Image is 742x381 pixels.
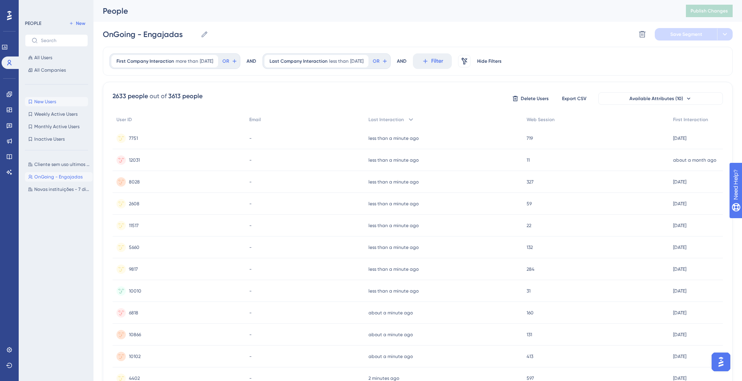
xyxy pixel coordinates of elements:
span: - [249,222,252,229]
span: 10866 [129,332,141,338]
time: [DATE] [673,136,686,141]
input: Search [41,38,81,43]
time: [DATE] [673,288,686,294]
time: [DATE] [673,266,686,272]
span: 11517 [129,222,139,229]
time: [DATE] [673,376,686,381]
button: New Users [25,97,88,106]
time: [DATE] [673,354,686,359]
span: OR [373,58,379,64]
span: 9817 [129,266,138,272]
span: 12031 [129,157,140,163]
button: Save Segment [655,28,717,41]
span: User ID [116,116,132,123]
span: 413 [527,353,533,360]
time: about a month ago [673,157,716,163]
div: AND [397,53,407,69]
span: 7751 [129,135,138,141]
span: Last Interaction [368,116,404,123]
span: - [249,244,252,250]
span: First Interaction [673,116,708,123]
span: Last Company Interaction [270,58,328,64]
time: [DATE] [673,223,686,228]
span: - [249,201,252,207]
span: 10010 [129,288,141,294]
div: PEOPLE [25,20,41,26]
span: Need Help? [18,2,49,11]
span: - [249,135,252,141]
time: about a minute ago [368,354,413,359]
span: - [249,310,252,316]
span: - [249,266,252,272]
time: less than a minute ago [368,266,419,272]
time: [DATE] [673,179,686,185]
time: less than a minute ago [368,136,419,141]
span: 31 [527,288,531,294]
span: Monthly Active Users [34,123,79,130]
button: Monthly Active Users [25,122,88,131]
span: Web Session [527,116,555,123]
input: Segment Name [103,29,197,40]
span: Weekly Active Users [34,111,78,117]
span: 11 [527,157,530,163]
span: Available Attributes (10) [629,95,683,102]
span: OnGoing - Engajadas [34,174,83,180]
time: [DATE] [673,310,686,316]
time: [DATE] [673,201,686,206]
span: 10102 [129,353,141,360]
div: 3613 people [168,92,203,101]
button: Inactive Users [25,134,88,144]
span: 131 [527,332,532,338]
time: about a minute ago [368,310,413,316]
span: [DATE] [350,58,363,64]
time: less than a minute ago [368,179,419,185]
time: [DATE] [673,332,686,337]
span: Save Segment [670,31,702,37]
iframe: UserGuiding AI Assistant Launcher [709,350,733,374]
span: - [249,353,252,360]
button: OR [372,55,389,67]
button: OnGoing - Engajadas [25,172,93,182]
span: more than [176,58,198,64]
span: 59 [527,201,532,207]
span: Cliente sem uso ultimos 7 dias [34,161,90,168]
time: less than a minute ago [368,245,419,250]
time: less than a minute ago [368,288,419,294]
span: - [249,332,252,338]
button: Cliente sem uso ultimos 7 dias [25,160,93,169]
span: less than [329,58,349,64]
span: Inactive Users [34,136,65,142]
button: Publish Changes [686,5,733,17]
span: 2608 [129,201,139,207]
span: Publish Changes [691,8,728,14]
div: out of [150,92,167,101]
span: 22 [527,222,531,229]
span: All Users [34,55,52,61]
time: less than a minute ago [368,223,419,228]
button: New [66,19,88,28]
time: [DATE] [673,245,686,250]
span: New [76,20,85,26]
span: OR [222,58,229,64]
button: All Companies [25,65,88,75]
span: Export CSV [562,95,587,102]
span: - [249,157,252,163]
div: People [103,5,666,16]
span: All Companies [34,67,66,73]
span: 160 [527,310,534,316]
time: 2 minutes ago [368,376,399,381]
span: 132 [527,244,533,250]
span: Delete Users [521,95,549,102]
button: OR [221,55,238,67]
button: Export CSV [555,92,594,105]
span: Email [249,116,261,123]
span: Hide Filters [477,58,502,64]
div: AND [247,53,256,69]
span: - [249,179,252,185]
span: New Users [34,99,56,105]
button: Filter [413,53,452,69]
span: Filter [431,56,443,66]
span: Novas instituições - 7 dias [34,186,90,192]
